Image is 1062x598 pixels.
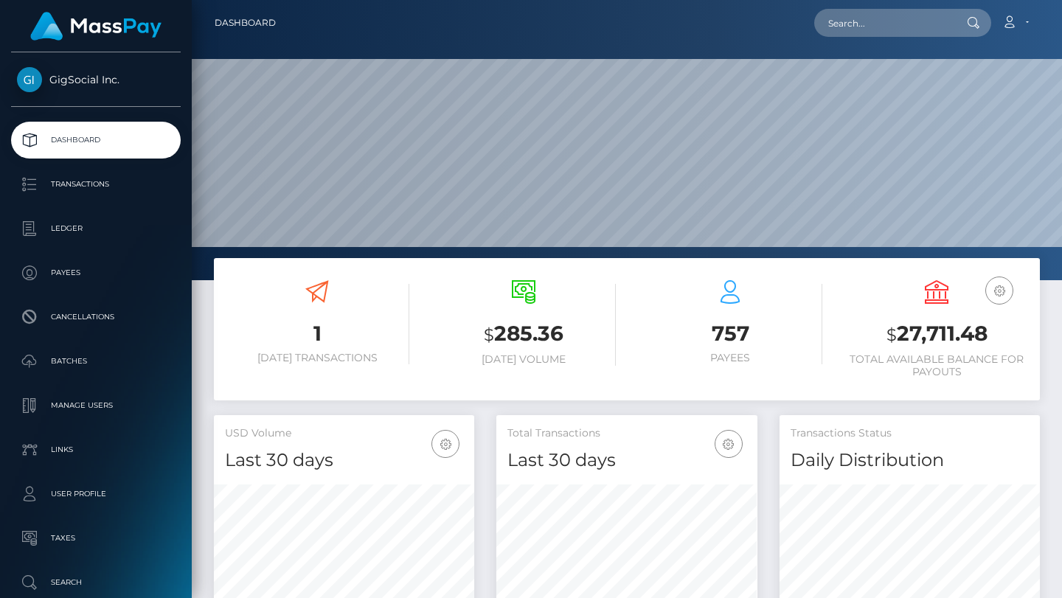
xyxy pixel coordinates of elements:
[11,299,181,335] a: Cancellations
[844,353,1029,378] h6: Total Available Balance for Payouts
[11,387,181,424] a: Manage Users
[17,527,175,549] p: Taxes
[507,448,746,473] h4: Last 30 days
[11,210,181,247] a: Ledger
[844,319,1029,350] h3: 27,711.48
[17,439,175,461] p: Links
[11,122,181,159] a: Dashboard
[225,448,463,473] h4: Last 30 days
[17,483,175,505] p: User Profile
[225,319,409,348] h3: 1
[225,426,463,441] h5: USD Volume
[17,394,175,417] p: Manage Users
[507,426,746,441] h5: Total Transactions
[11,343,181,380] a: Batches
[11,73,181,86] span: GigSocial Inc.
[11,254,181,291] a: Payees
[11,476,181,512] a: User Profile
[17,571,175,594] p: Search
[30,12,162,41] img: MassPay Logo
[431,353,616,366] h6: [DATE] Volume
[225,352,409,364] h6: [DATE] Transactions
[814,9,953,37] input: Search...
[215,7,276,38] a: Dashboard
[791,426,1029,441] h5: Transactions Status
[11,520,181,557] a: Taxes
[17,350,175,372] p: Batches
[17,262,175,284] p: Payees
[17,67,42,92] img: GigSocial Inc.
[11,166,181,203] a: Transactions
[17,173,175,195] p: Transactions
[17,129,175,151] p: Dashboard
[17,306,175,328] p: Cancellations
[11,431,181,468] a: Links
[886,324,897,345] small: $
[17,218,175,240] p: Ledger
[484,324,494,345] small: $
[791,448,1029,473] h4: Daily Distribution
[638,352,822,364] h6: Payees
[431,319,616,350] h3: 285.36
[638,319,822,348] h3: 757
